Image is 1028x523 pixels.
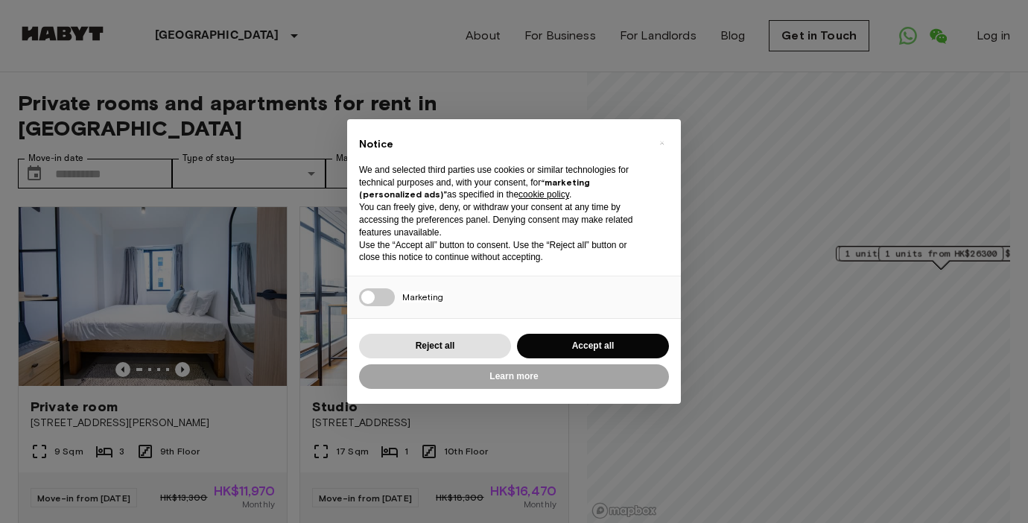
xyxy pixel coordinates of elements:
h2: Notice [359,137,645,152]
p: You can freely give, deny, or withdraw your consent at any time by accessing the preferences pane... [359,201,645,238]
span: × [659,134,664,152]
span: Marketing [402,291,443,302]
strong: “marketing (personalized ads)” [359,177,590,200]
button: Learn more [359,364,669,389]
button: Reject all [359,334,511,358]
button: Close this notice [650,131,673,155]
p: Use the “Accept all” button to consent. Use the “Reject all” button or close this notice to conti... [359,239,645,264]
button: Accept all [517,334,669,358]
a: cookie policy [518,189,569,200]
p: We and selected third parties use cookies or similar technologies for technical purposes and, wit... [359,164,645,201]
